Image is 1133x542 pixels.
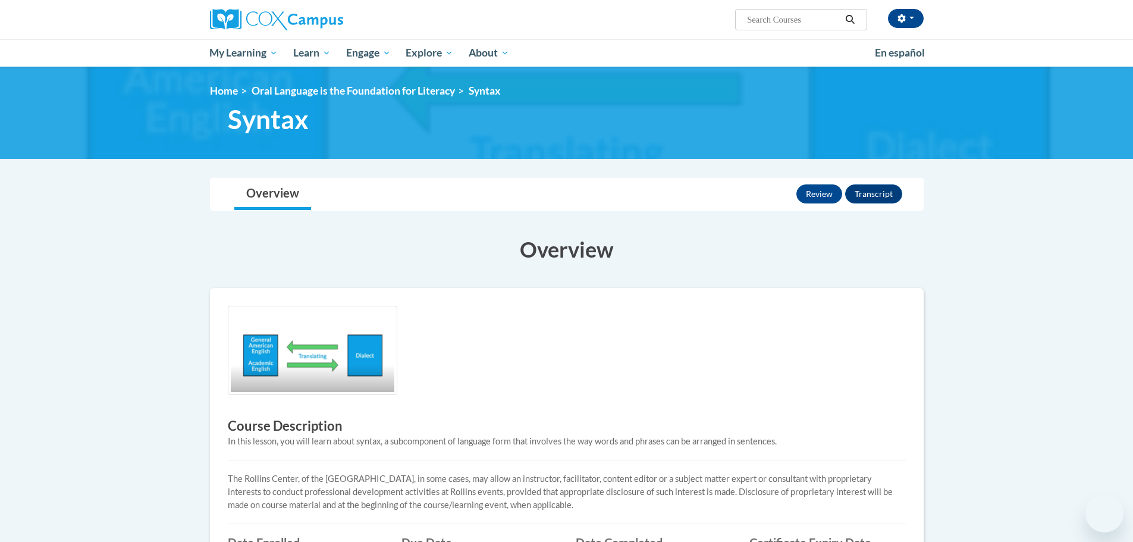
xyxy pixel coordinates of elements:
[867,40,933,65] a: En español
[293,46,331,60] span: Learn
[234,178,311,210] a: Overview
[469,46,509,60] span: About
[228,472,906,512] p: The Rollins Center, of the [GEOGRAPHIC_DATA], in some cases, may allow an instructor, facilitator...
[252,84,455,97] a: Oral Language is the Foundation for Literacy
[346,46,391,60] span: Engage
[285,39,338,67] a: Learn
[398,39,461,67] a: Explore
[841,12,859,27] button: Search
[228,306,397,394] img: Course logo image
[338,39,398,67] a: Engage
[210,9,436,30] a: Cox Campus
[210,84,238,97] a: Home
[1085,494,1123,532] iframe: Button to launch messaging window
[228,104,309,135] span: Syntax
[228,435,906,448] div: In this lesson, you will learn about syntax, a subcomponent of language form that involves the wa...
[888,9,924,28] button: Account Settings
[210,234,924,264] h3: Overview
[796,184,842,203] button: Review
[228,417,906,436] h3: Course Description
[210,9,343,30] img: Cox Campus
[845,184,902,203] button: Transcript
[746,12,841,27] input: Search Courses
[461,39,517,67] a: About
[202,39,286,67] a: My Learning
[192,39,941,67] div: Main menu
[875,46,925,59] span: En español
[406,46,453,60] span: Explore
[209,46,278,60] span: My Learning
[469,84,501,97] span: Syntax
